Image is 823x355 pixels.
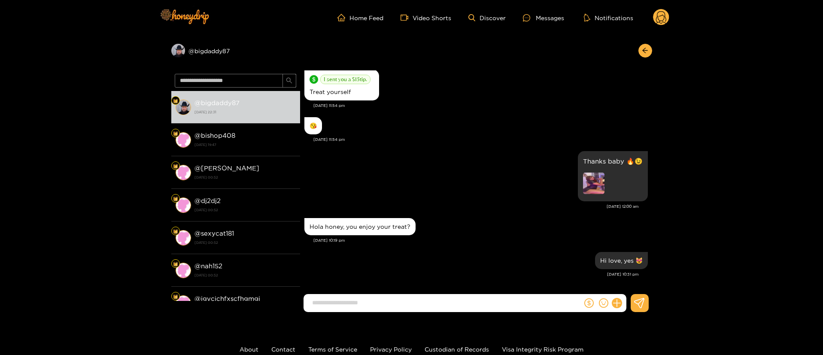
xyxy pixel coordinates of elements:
span: arrow-left [642,47,648,55]
span: dollar [584,298,594,308]
img: Fan Level [173,196,178,201]
strong: [DATE] 00:52 [194,239,296,246]
div: Aug. 14, 10:31 pm [595,252,648,269]
span: dollar-circle [310,75,318,84]
img: Fan Level [173,98,178,103]
strong: @ [PERSON_NAME] [194,164,259,172]
img: Fan Level [173,229,178,234]
div: [DATE] 12:00 am [304,203,639,209]
div: Aug. 13, 11:54 pm [304,70,379,100]
a: Custodian of Records [425,346,489,352]
img: conversation [176,132,191,148]
strong: @ jgvcjchfxscfhgmgj [194,295,260,302]
div: [DATE] 11:54 pm [313,137,648,143]
img: Fan Level [173,294,178,299]
div: Hi love, yes 😻 [600,257,643,264]
div: 😘 [310,122,317,129]
div: [DATE] 10:31 pm [304,271,639,277]
div: Aug. 14, 10:19 pm [304,218,416,235]
img: preview [583,173,604,194]
img: Fan Level [173,164,178,169]
div: Hola honey, you enjoy your treat? [310,223,410,230]
p: Thanks baby 🔥😉 [583,156,643,166]
strong: [DATE] 22:31 [194,108,296,116]
span: search [286,77,292,85]
button: dollar [583,297,595,309]
strong: [DATE] 00:52 [194,271,296,279]
div: Treat yourself [310,88,374,95]
div: Aug. 13, 11:54 pm [304,117,322,134]
div: @bigdaddy87 [171,44,300,58]
a: About [240,346,258,352]
button: arrow-left [638,44,652,58]
img: conversation [176,197,191,213]
strong: @ bigdaddy87 [194,99,240,106]
button: search [282,74,296,88]
a: Video Shorts [401,14,451,21]
img: Fan Level [173,261,178,267]
strong: @ sexycat181 [194,230,234,237]
a: Privacy Policy [370,346,412,352]
a: Discover [468,14,506,21]
div: [DATE] 11:54 pm [313,103,648,109]
img: conversation [176,263,191,278]
strong: [DATE] 00:52 [194,173,296,181]
strong: @ bishop408 [194,132,235,139]
strong: [DATE] 00:52 [194,206,296,214]
span: home [337,14,349,21]
img: conversation [176,295,191,311]
img: conversation [176,230,191,246]
a: Terms of Service [308,346,357,352]
span: video-camera [401,14,413,21]
strong: [DATE] 19:47 [194,141,296,149]
img: conversation [176,165,191,180]
div: Aug. 14, 12:00 am [578,151,648,201]
div: [DATE] 10:19 pm [313,237,648,243]
button: Notifications [581,13,636,22]
strong: @ dj2dj2 [194,197,221,204]
div: Messages [523,13,564,23]
img: conversation [176,100,191,115]
a: Home Feed [337,14,383,21]
img: Fan Level [173,131,178,136]
strong: @ nah152 [194,262,222,270]
span: smile [599,298,608,308]
a: Contact [271,346,295,352]
a: Visa Integrity Risk Program [502,346,583,352]
span: I sent you a $ 15 tip. [320,75,371,84]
